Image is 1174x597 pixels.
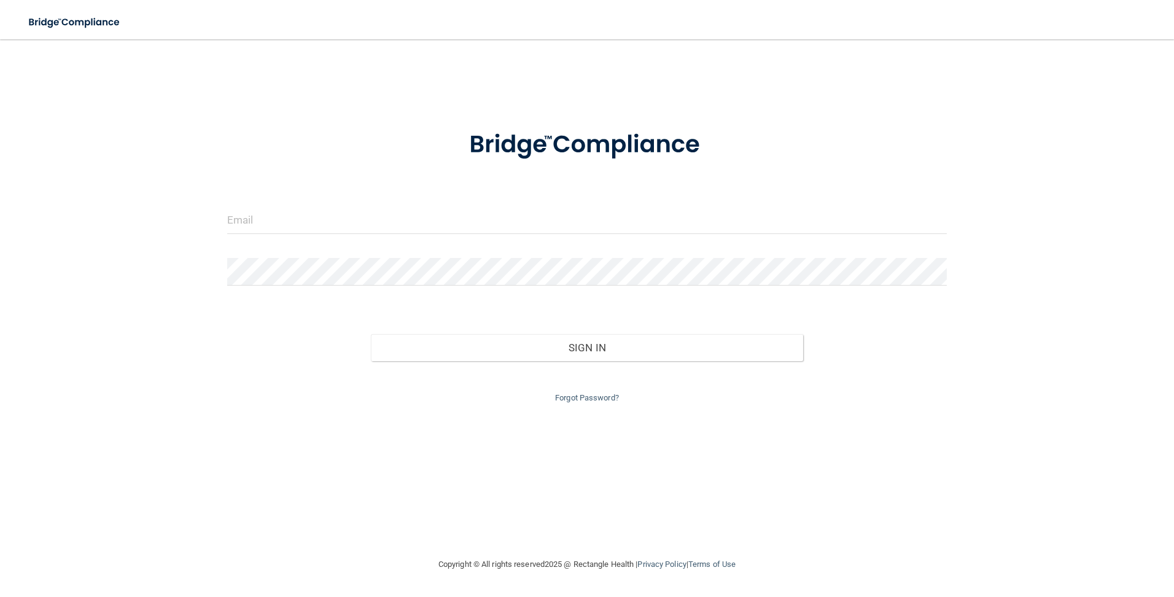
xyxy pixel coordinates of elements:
img: bridge_compliance_login_screen.278c3ca4.svg [444,113,730,177]
img: bridge_compliance_login_screen.278c3ca4.svg [18,10,131,35]
button: Sign In [371,334,803,361]
a: Privacy Policy [637,560,686,569]
a: Forgot Password? [555,393,619,402]
div: Copyright © All rights reserved 2025 @ Rectangle Health | | [363,545,811,584]
input: Email [227,206,947,234]
a: Terms of Use [688,560,736,569]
